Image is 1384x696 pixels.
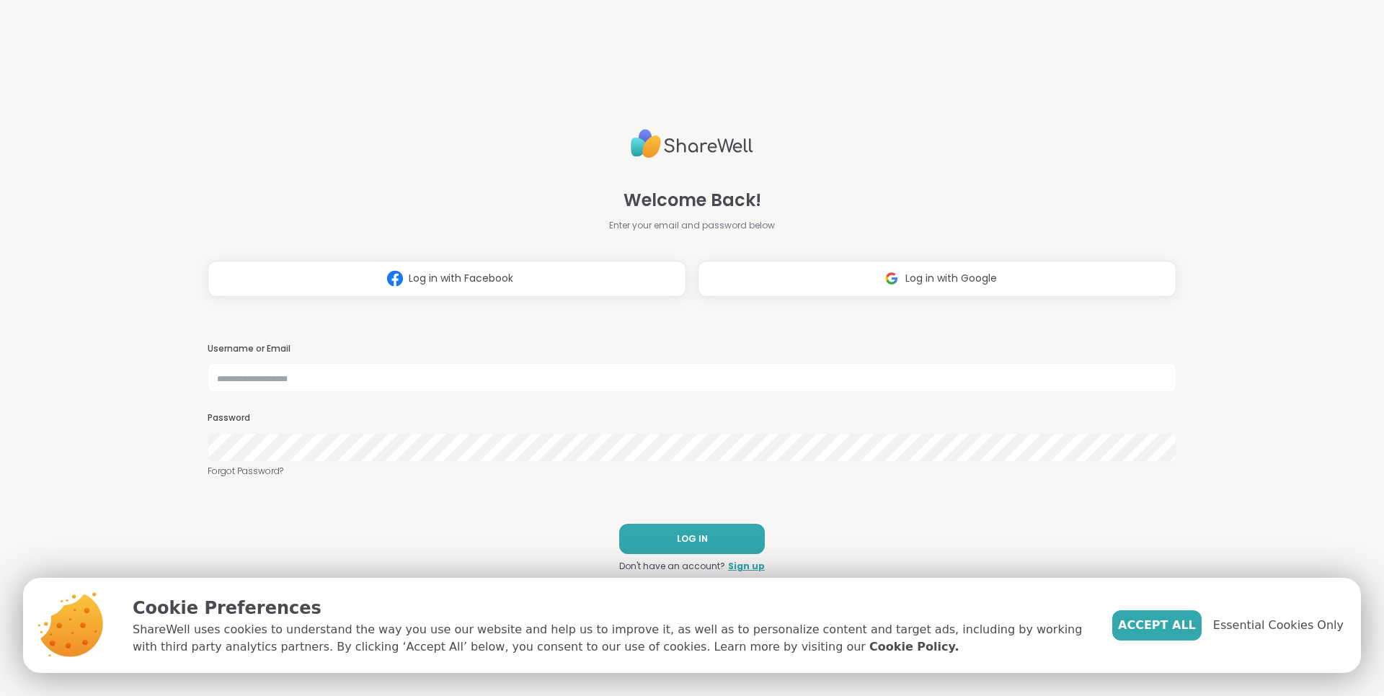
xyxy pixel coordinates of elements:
[208,465,1176,478] a: Forgot Password?
[1213,617,1344,634] span: Essential Cookies Only
[208,343,1176,355] h3: Username or Email
[619,524,765,554] button: LOG IN
[905,271,997,286] span: Log in with Google
[381,265,409,292] img: ShareWell Logomark
[208,261,686,297] button: Log in with Facebook
[631,123,753,164] img: ShareWell Logo
[133,595,1089,621] p: Cookie Preferences
[677,532,708,545] span: LOG IN
[1118,617,1196,634] span: Accept All
[1112,610,1202,641] button: Accept All
[624,187,761,213] span: Welcome Back!
[409,271,513,286] span: Log in with Facebook
[878,265,905,292] img: ShareWell Logomark
[619,560,725,573] span: Don't have an account?
[698,261,1176,297] button: Log in with Google
[208,412,1176,424] h3: Password
[609,219,775,232] span: Enter your email and password below
[133,621,1089,656] p: ShareWell uses cookies to understand the way you use our website and help us to improve it, as we...
[728,560,765,573] a: Sign up
[869,638,959,656] a: Cookie Policy.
